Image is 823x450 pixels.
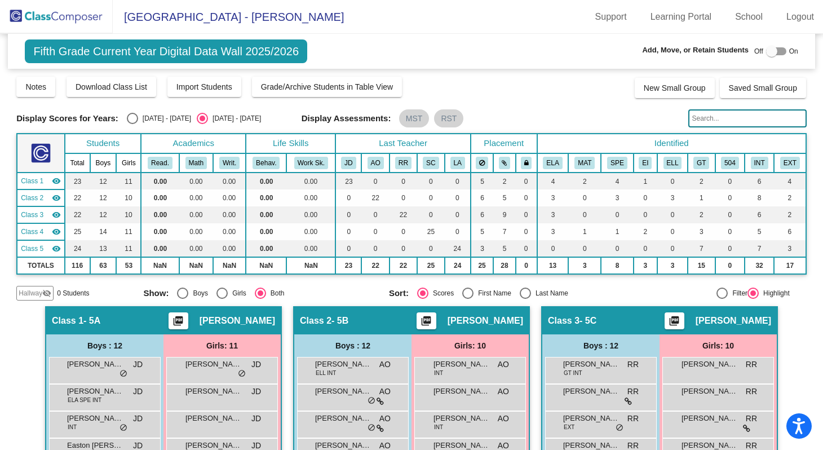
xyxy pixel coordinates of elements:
[213,189,246,206] td: 0.00
[644,83,706,92] span: New Small Group
[390,206,417,223] td: 22
[428,288,454,298] div: Scores
[471,189,494,206] td: 6
[568,240,601,257] td: 0
[379,359,391,370] span: AO
[657,173,688,189] td: 0
[657,257,688,274] td: 3
[601,173,633,189] td: 4
[294,334,411,357] div: Boys : 12
[745,223,774,240] td: 5
[335,153,361,173] th: Jamie Dodson
[17,257,64,274] td: TOTALS
[745,153,774,173] th: Introvert
[116,240,141,257] td: 11
[148,157,172,169] button: Read.
[568,189,601,206] td: 0
[663,157,682,169] button: ELL
[693,157,709,169] button: GT
[728,288,747,298] div: Filter
[537,223,569,240] td: 3
[516,153,537,173] th: Keep with teacher
[419,315,433,331] mat-icon: picture_as_pdf
[286,223,335,240] td: 0.00
[335,257,361,274] td: 23
[179,206,214,223] td: 0.00
[568,153,601,173] th: IEP Math
[261,82,393,91] span: Grade/Archive Students in Table View
[171,315,185,331] mat-icon: picture_as_pdf
[634,189,657,206] td: 0
[417,189,445,206] td: 0
[65,240,90,257] td: 24
[471,173,494,189] td: 5
[167,77,241,97] button: Import Students
[90,206,117,223] td: 12
[634,257,657,274] td: 3
[720,78,806,98] button: Saved Small Group
[169,312,188,329] button: Print Students Details
[390,189,417,206] td: 0
[471,153,494,173] th: Keep away students
[17,189,64,206] td: Alicia Oldebekking - 5B
[90,189,117,206] td: 12
[774,223,806,240] td: 6
[90,257,117,274] td: 63
[90,223,117,240] td: 14
[493,223,515,240] td: 7
[238,369,246,378] span: do_not_disturb_alt
[548,315,579,327] span: Class 3
[417,206,445,223] td: 0
[746,359,757,370] span: RR
[634,240,657,257] td: 0
[286,240,335,257] td: 0.00
[253,157,280,169] button: Behav.
[537,173,569,189] td: 4
[411,334,529,357] div: Girls: 10
[65,223,90,240] td: 25
[390,153,417,173] th: Rachel Rye
[300,315,331,327] span: Class 2
[17,206,64,223] td: Rachel Rye - 5C
[445,153,471,173] th: Lois Atkins
[493,206,515,223] td: 9
[665,312,684,329] button: Print Students Details
[627,359,639,370] span: RR
[185,359,242,370] span: [PERSON_NAME]
[368,157,384,169] button: AO
[335,173,361,189] td: 23
[657,153,688,173] th: English Language Learner
[141,173,179,189] td: 0.00
[774,206,806,223] td: 2
[361,257,389,274] td: 22
[302,113,391,123] span: Display Assessments:
[331,315,348,327] span: - 5B
[657,206,688,223] td: 0
[52,227,61,236] mat-icon: visibility
[246,173,286,189] td: 0.00
[46,334,163,357] div: Boys : 12
[774,173,806,189] td: 4
[516,240,537,257] td: 0
[726,8,772,26] a: School
[21,176,43,186] span: Class 1
[634,173,657,189] td: 1
[16,113,118,123] span: Display Scores for Years:
[657,223,688,240] td: 0
[471,257,494,274] td: 25
[789,46,798,56] span: On
[246,240,286,257] td: 0.00
[586,8,636,26] a: Support
[635,78,715,98] button: New Small Group
[688,153,715,173] th: Gifted and Talented
[745,257,774,274] td: 32
[574,157,595,169] button: MAT
[361,173,389,189] td: 0
[116,189,141,206] td: 10
[568,173,601,189] td: 2
[774,257,806,274] td: 17
[395,157,411,169] button: RR
[246,134,335,153] th: Life Skills
[639,157,652,169] button: EI
[251,386,261,398] span: JD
